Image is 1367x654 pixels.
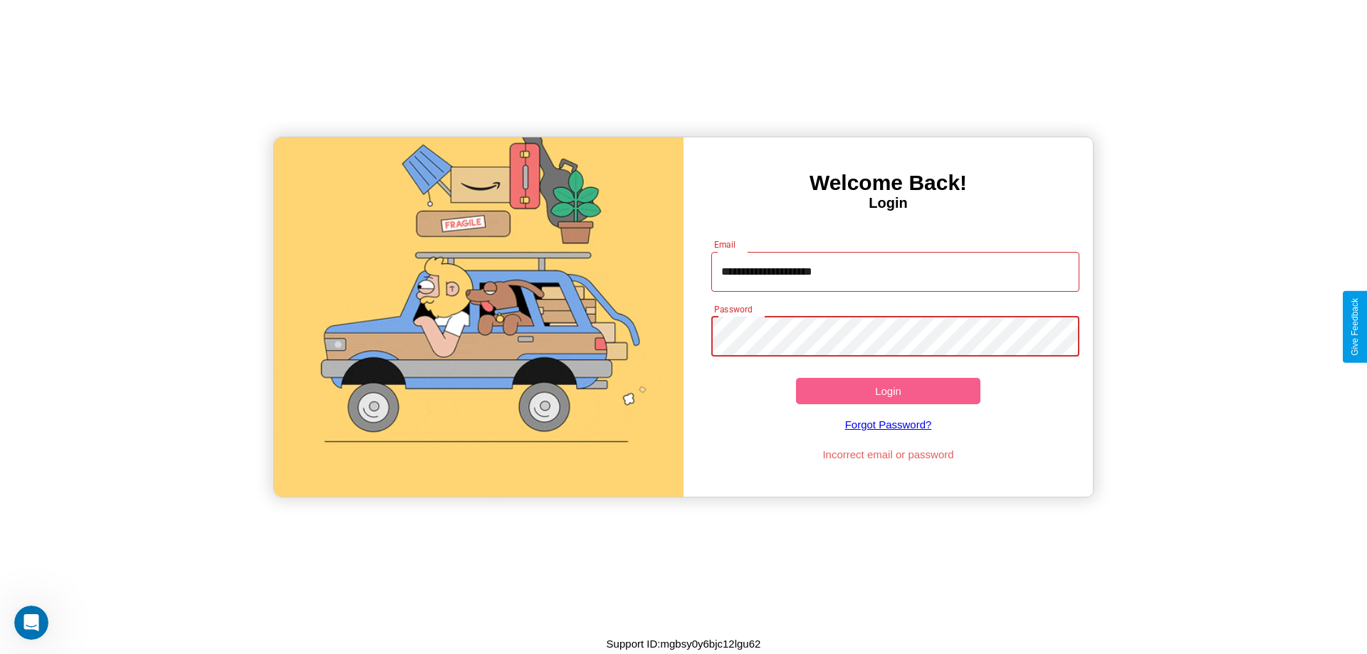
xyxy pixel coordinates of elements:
div: Give Feedback [1350,298,1360,356]
button: Login [796,378,980,404]
h4: Login [683,195,1093,211]
label: Email [714,238,736,250]
img: gif [274,137,683,497]
p: Incorrect email or password [704,445,1073,464]
h3: Welcome Back! [683,171,1093,195]
label: Password [714,303,752,315]
iframe: Intercom live chat [14,606,48,640]
p: Support ID: mgbsy0y6bjc12lgu62 [607,634,761,653]
a: Forgot Password? [704,404,1073,445]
